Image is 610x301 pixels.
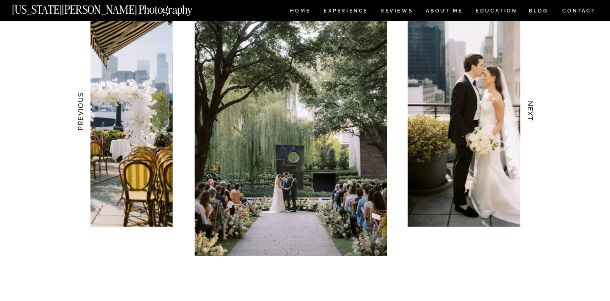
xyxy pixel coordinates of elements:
a: CONTACT [562,6,596,15]
a: EDUCATION [475,8,518,15]
h3: PREVIOUS [76,85,85,138]
a: [US_STATE][PERSON_NAME] Photography [12,4,220,11]
a: ABOUT ME [425,8,463,15]
a: BLOG [529,8,549,15]
h3: NEXT [526,85,535,138]
a: HOME [288,8,312,15]
a: Experience [324,8,367,15]
a: REVIEWS [381,8,412,15]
